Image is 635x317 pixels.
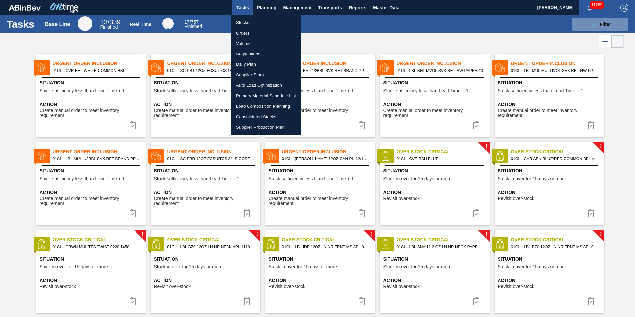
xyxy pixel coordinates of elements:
[231,101,301,112] a: Load Composition Planning
[231,38,301,49] a: Volume
[231,49,301,59] a: Suggestions
[231,112,301,122] a: Consolidated Stocks
[231,91,301,101] a: Primary Material Schedule List
[231,28,301,39] a: Orders
[231,80,301,91] a: Auto Load Optimization
[231,59,301,70] a: Daily Plan
[231,122,301,133] a: Supplier Production Plan
[231,70,301,80] a: Supplier Stock
[231,17,301,28] a: Stocks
